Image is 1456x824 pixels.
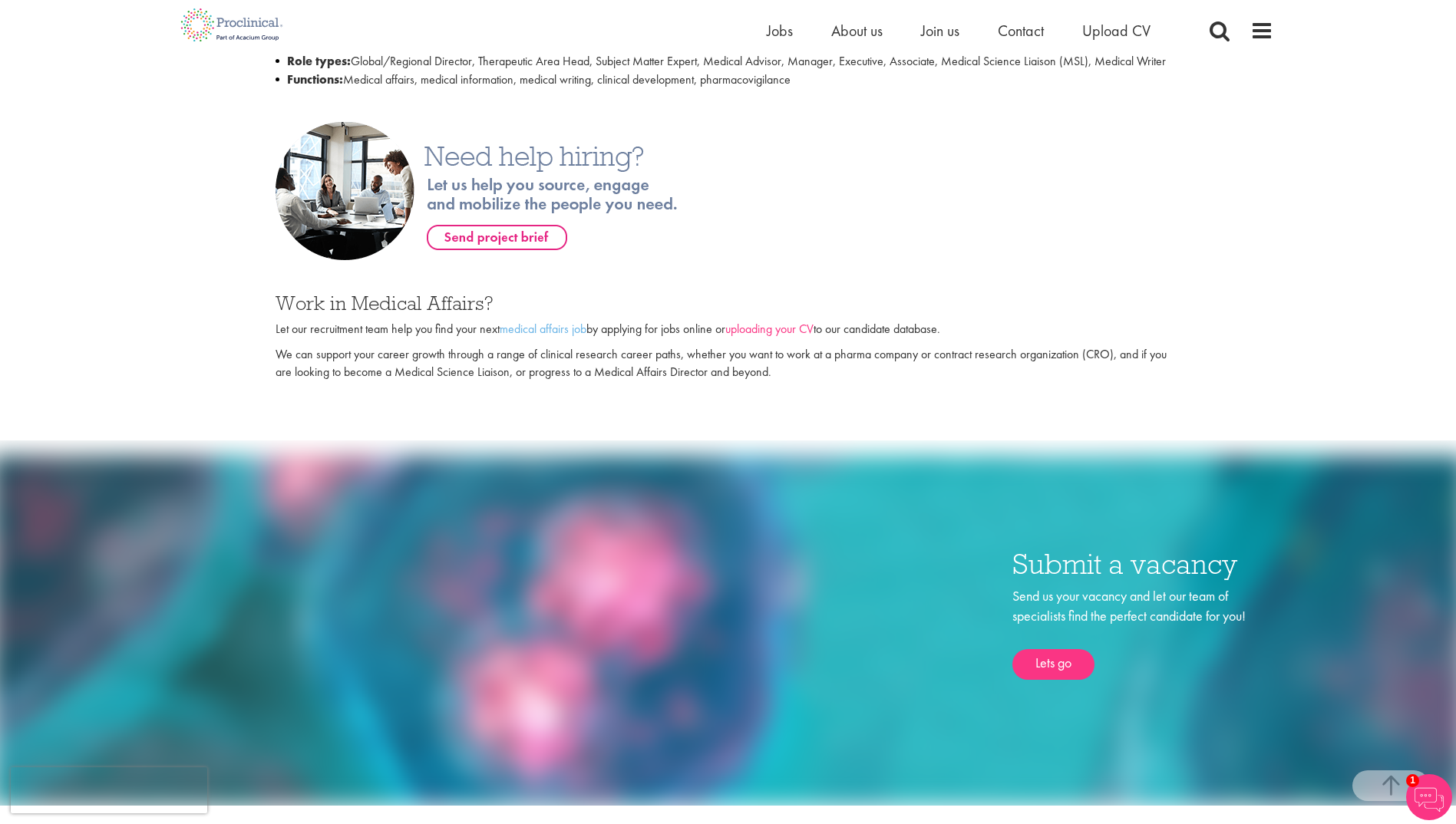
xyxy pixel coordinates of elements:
a: About us [831,21,883,41]
li: Medical affairs, medical information, medical writing, clinical development, pharmacovigilance [276,71,1180,89]
p: We can support your career growth through a range of clinical research career paths, whether you ... [276,346,1180,381]
li: Global/Regional Director, Therapeutic Area Head, Subject Matter Expert, Medical Advisor, Manager,... [276,52,1180,71]
a: medical affairs job [500,321,586,337]
img: Chatbot [1406,774,1452,820]
iframe: reCAPTCHA [11,767,207,813]
a: Join us [921,21,959,41]
a: Lets go [1012,649,1094,680]
h3: Work in Medical Affairs? [276,293,1180,313]
a: uploading your CV [725,321,814,337]
h3: Submit a vacancy [1012,549,1273,579]
strong: Functions: [287,71,343,87]
div: Send us your vacancy and let our team of specialists find the perfect candidate for you! [1012,586,1273,679]
a: Jobs [767,21,793,41]
a: Contact [998,21,1044,41]
a: Upload CV [1082,21,1151,41]
span: 1 [1406,774,1419,787]
p: Let our recruitment team help you find your next by applying for jobs online or to our candidate ... [276,321,1180,338]
strong: Role types: [287,53,351,69]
